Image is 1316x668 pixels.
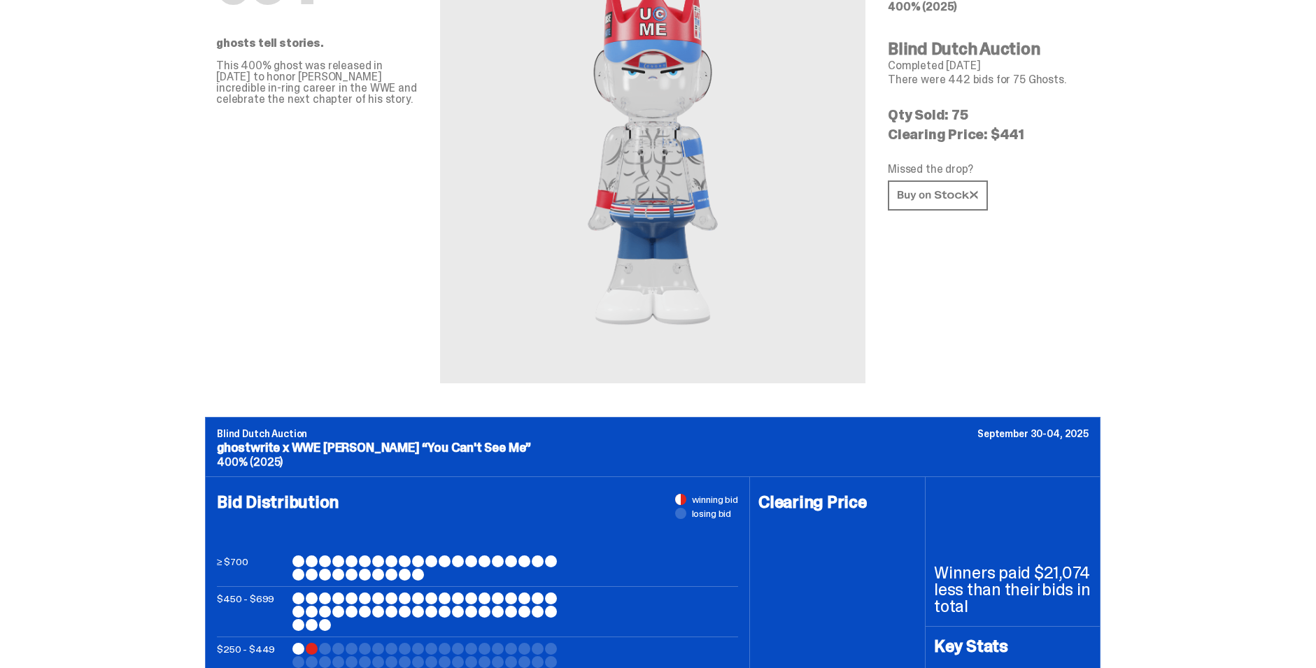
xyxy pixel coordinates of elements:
p: Missed the drop? [888,164,1089,175]
p: September 30-04, 2025 [977,429,1089,439]
h4: Key Stats [934,638,1091,655]
p: Completed [DATE] [888,60,1089,71]
h4: Clearing Price [758,494,917,511]
h4: Blind Dutch Auction [888,41,1089,57]
h4: Bid Distribution [217,494,738,555]
p: There were 442 bids for 75 Ghosts. [888,74,1089,85]
p: ghosts tell stories. [216,38,418,49]
p: Clearing Price: $441 [888,127,1089,141]
p: Qty Sold: 75 [888,108,1089,122]
span: losing bid [692,509,732,518]
span: 400% (2025) [217,455,283,469]
p: Blind Dutch Auction [217,429,1089,439]
p: ghostwrite x WWE [PERSON_NAME] “You Can't See Me” [217,441,1089,454]
p: $450 - $699 [217,592,287,631]
span: winning bid [692,495,738,504]
p: ≥ $700 [217,555,287,581]
p: This 400% ghost was released in [DATE] to honor [PERSON_NAME] incredible in-ring career in the WW... [216,60,418,105]
p: Winners paid $21,074 less than their bids in total [934,564,1091,615]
